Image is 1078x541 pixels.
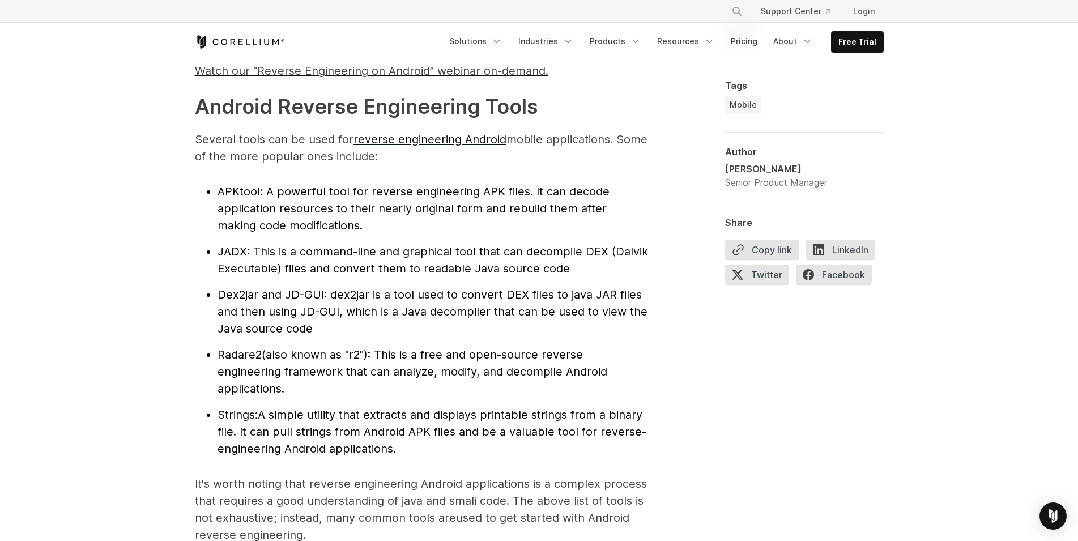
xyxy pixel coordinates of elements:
div: Navigation Menu [442,31,884,53]
div: Tags [725,80,884,91]
a: Login [844,1,884,22]
span: LinkedIn [806,240,875,260]
div: Navigation Menu [718,1,884,22]
span: Facebook [796,265,872,285]
span: Strings: [218,408,258,421]
a: LinkedIn [806,240,882,265]
a: Facebook [796,265,879,289]
a: Mobile [725,96,761,114]
span: Twitter [725,265,789,285]
div: Senior Product Manager [725,176,827,189]
span: ; instead, many common tools are [274,511,456,525]
div: Open Intercom Messenger [1039,502,1067,530]
span: : This is a command-line and graphical tool that can decompile DEX (Dalvik Executable) files and ... [218,245,648,275]
span: Radare2 [218,348,262,361]
p: Several tools can be used for mobile applications. Some of the more popular ones include: [195,131,648,165]
span: : dex2jar is a tool used to convert DEX files to java JAR files and then using JD-GUI, which is a... [218,288,647,335]
span: JADX [218,245,247,258]
span: u [274,511,463,525]
a: Products [583,31,648,52]
div: Share [725,217,884,228]
a: Resources [650,31,722,52]
button: Copy link [725,240,799,260]
a: Watch our “Reverse Engineering on Android” webinar on-demand. [195,69,548,76]
strong: Android Reverse Engineering Tools [195,94,538,119]
span: A simple utility that extracts and displays printable strings from a binary file. It can pull str... [218,408,646,455]
span: Watch our “Reverse Engineering on Android” webinar on-demand. [195,64,548,78]
a: Corellium Home [195,35,285,49]
a: reverse engineering Android [353,133,506,146]
button: Search [727,1,747,22]
span: APKtool [218,185,260,198]
a: Free Trial [832,32,883,52]
a: Solutions [442,31,509,52]
div: Author [725,146,884,157]
div: [PERSON_NAME] [725,162,827,176]
a: About [766,31,820,52]
span: : A powerful tool for reverse engineering APK files. It can decode application resources to their... [218,185,610,232]
span: Dex2jar and JD-GUI [218,288,324,301]
span: Mobile [730,99,757,110]
span: (also known as "r2"): This is a free and open-source reverse engineering framework that can analy... [218,348,607,395]
a: Twitter [725,265,796,289]
a: Industries [512,31,581,52]
a: Pricing [724,31,764,52]
a: Support Center [752,1,840,22]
